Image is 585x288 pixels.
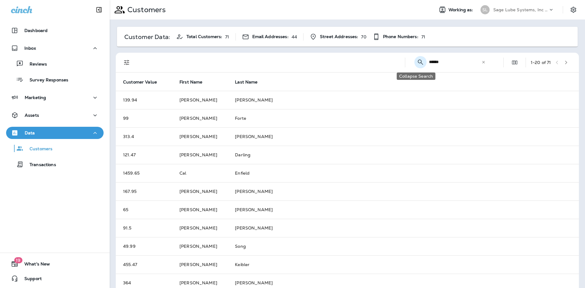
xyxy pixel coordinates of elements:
p: 44 [292,34,297,39]
span: Total Customers: [186,34,222,39]
span: Working as: [448,7,474,12]
td: 1459.65 [116,164,172,182]
span: First Name [179,79,210,85]
td: Darling [228,146,579,164]
span: What's New [18,261,50,269]
button: Transactions [6,158,104,171]
button: Assets [6,109,104,121]
div: SL [480,5,490,14]
td: [PERSON_NAME] [172,146,228,164]
p: 71 [421,34,425,39]
p: Data [25,130,35,135]
span: Last Name [235,79,265,85]
span: Last Name [235,80,257,85]
td: [PERSON_NAME] [172,182,228,201]
p: Marketing [25,95,46,100]
td: [PERSON_NAME] [228,219,579,237]
td: [PERSON_NAME] [172,91,228,109]
td: [PERSON_NAME] [172,219,228,237]
span: Support [18,276,42,283]
p: Survey Responses [23,77,68,83]
td: 121.47 [116,146,172,164]
p: Customer Data: [124,34,170,39]
p: Transactions [23,162,56,168]
button: Collapse Search [414,56,427,68]
td: Song [228,237,579,255]
td: 91.5 [116,219,172,237]
p: Sage Lube Systems, Inc dba LOF Xpress Oil Change [493,7,548,12]
span: Street Addresses: [320,34,358,39]
button: Reviews [6,57,104,70]
td: [PERSON_NAME] [228,182,579,201]
td: 313.4 [116,127,172,146]
span: Customer Value [123,80,157,85]
td: 49.99 [116,237,172,255]
button: Inbox [6,42,104,54]
p: 71 [225,34,229,39]
button: Marketing [6,91,104,104]
span: Customer Value [123,79,165,85]
p: Customers [23,146,52,152]
button: Edit Fields [509,56,521,69]
span: Email Addresses: [252,34,289,39]
td: [PERSON_NAME] [172,127,228,146]
span: Phone Numbers: [383,34,418,39]
td: 455.47 [116,255,172,274]
button: Support [6,272,104,285]
p: Assets [25,113,39,118]
p: Inbox [24,46,36,51]
td: [PERSON_NAME] [172,109,228,127]
td: 139.94 [116,91,172,109]
td: 167.95 [116,182,172,201]
button: 19What's New [6,258,104,270]
button: Survey Responses [6,73,104,86]
p: 70 [361,34,366,39]
span: 19 [14,257,22,263]
div: Collapse Search [397,73,435,80]
button: Filters [121,56,133,69]
p: Dashboard [24,28,48,33]
td: [PERSON_NAME] [172,201,228,219]
button: Customers [6,142,104,155]
td: 99 [116,109,172,127]
td: 65 [116,201,172,219]
td: Forte [228,109,579,127]
td: Keibler [228,255,579,274]
p: Customers [125,5,166,14]
td: [PERSON_NAME] [228,201,579,219]
button: Collapse Sidebar [90,4,108,16]
span: First Name [179,80,202,85]
p: Reviews [23,62,47,67]
div: 1 - 20 of 71 [531,60,551,65]
button: Dashboard [6,24,104,37]
td: Cal [172,164,228,182]
td: [PERSON_NAME] [172,255,228,274]
td: [PERSON_NAME] [228,91,579,109]
td: Enfield [228,164,579,182]
button: Data [6,127,104,139]
button: Settings [568,4,579,15]
td: [PERSON_NAME] [172,237,228,255]
td: [PERSON_NAME] [228,127,579,146]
